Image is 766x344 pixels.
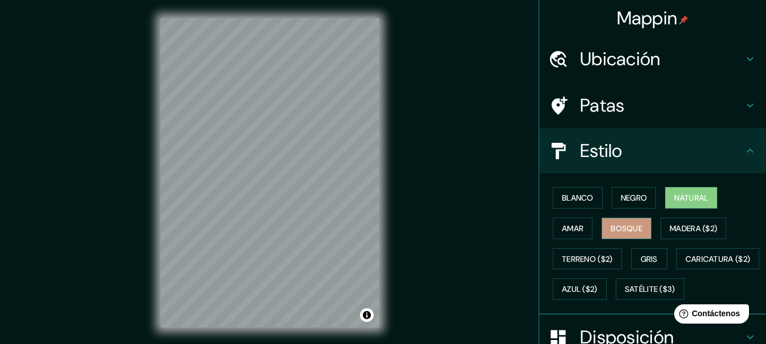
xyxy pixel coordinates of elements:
[553,218,593,239] button: Amar
[621,193,647,203] font: Negro
[625,284,675,295] font: Satélite ($3)
[641,254,658,264] font: Gris
[539,128,766,173] div: Estilo
[631,248,667,270] button: Gris
[611,223,642,233] font: Bosque
[539,36,766,82] div: Ubicación
[612,187,657,209] button: Negro
[665,300,754,332] iframe: Lanzador de widgets de ayuda
[539,83,766,128] div: Patas
[562,254,613,264] font: Terreno ($2)
[580,139,623,163] font: Estilo
[580,94,625,117] font: Patas
[602,218,651,239] button: Bosque
[685,254,751,264] font: Caricatura ($2)
[676,248,760,270] button: Caricatura ($2)
[580,47,661,71] font: Ubicación
[562,223,583,233] font: Amar
[665,187,717,209] button: Natural
[670,223,717,233] font: Madera ($2)
[617,6,678,30] font: Mappin
[679,15,688,24] img: pin-icon.png
[553,187,603,209] button: Blanco
[562,193,594,203] font: Blanco
[562,284,598,295] font: Azul ($2)
[553,278,607,300] button: Azul ($2)
[674,193,708,203] font: Natural
[553,248,622,270] button: Terreno ($2)
[360,308,374,322] button: Activar o desactivar atribución
[661,218,726,239] button: Madera ($2)
[616,278,684,300] button: Satélite ($3)
[160,18,379,328] canvas: Mapa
